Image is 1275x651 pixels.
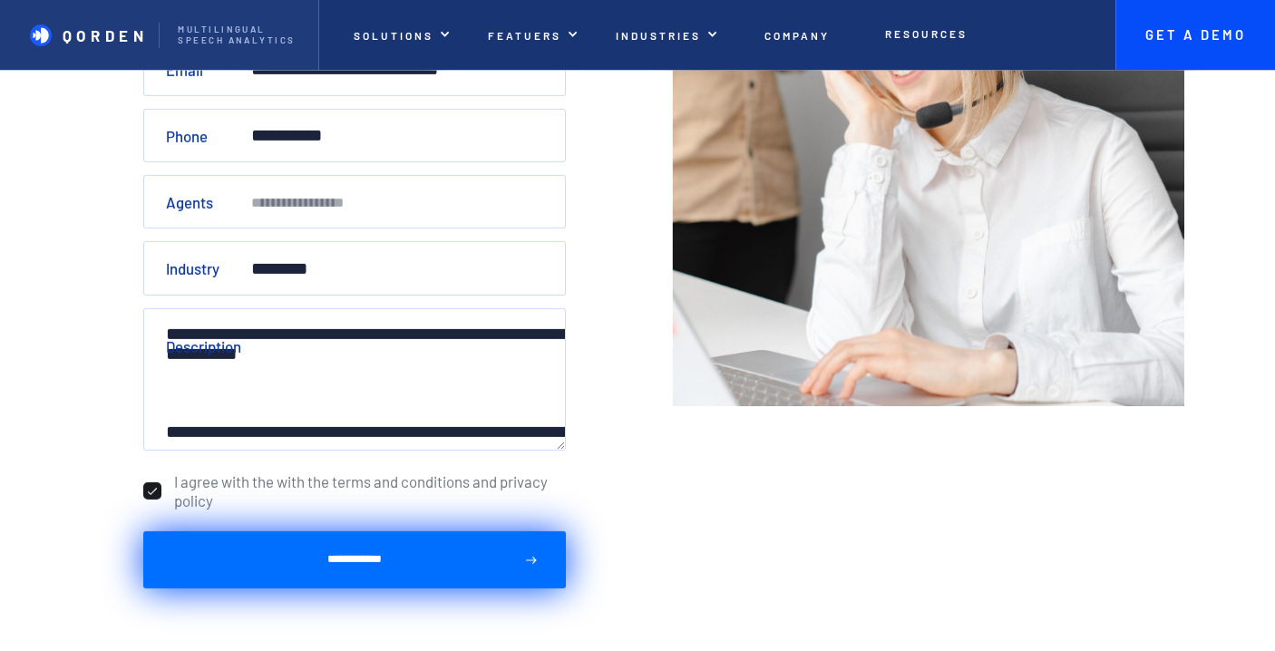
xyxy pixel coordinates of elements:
[354,29,433,42] p: Solutions
[166,192,213,210] label: Agents
[178,24,298,46] p: Multilingual Speech analytics
[166,126,208,144] label: Phone
[166,60,203,78] label: Email
[764,29,830,42] p: Company
[885,27,968,40] p: Resources
[616,29,701,42] p: Industries
[166,336,241,355] label: Description
[1142,27,1251,44] p: Get A Demo
[488,29,561,42] p: Featuers
[63,26,149,44] p: QORDEN
[166,258,219,277] label: Industry
[174,472,566,510] span: I agree with the with the terms and conditions and privacy policy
